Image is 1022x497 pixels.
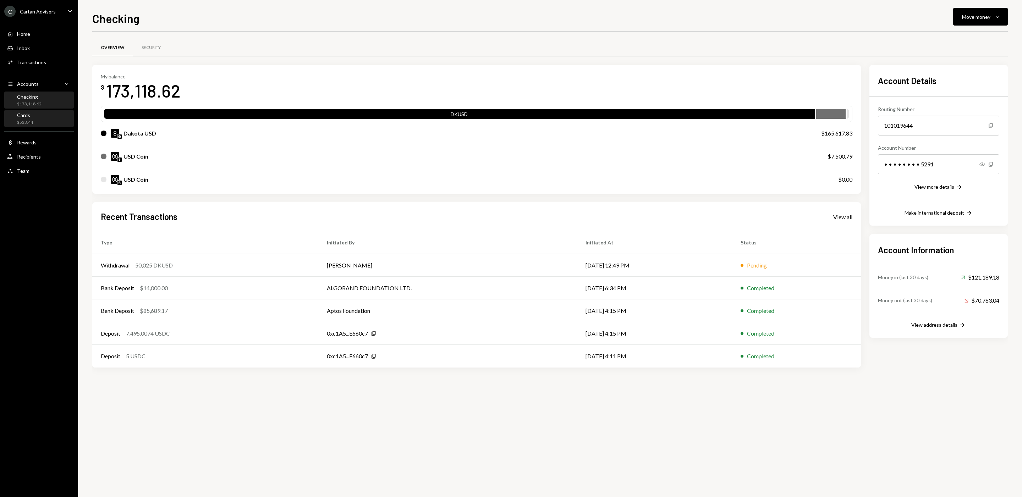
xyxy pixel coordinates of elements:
th: Initiated At [577,231,732,254]
button: View more details [914,183,963,191]
div: $121,189.18 [961,273,999,282]
button: Make international deposit [905,209,973,217]
div: Security [142,45,161,51]
a: Cards$533.44 [4,110,74,127]
td: [PERSON_NAME] [318,254,577,277]
h2: Recent Transactions [101,211,177,222]
div: Bank Deposit [101,307,134,315]
td: [DATE] 4:15 PM [577,299,732,322]
div: Checking [17,94,42,100]
img: DKUSD [111,129,119,138]
div: Money in (last 30 days) [878,274,928,281]
h1: Checking [92,11,139,26]
h2: Account Information [878,244,999,256]
button: Move money [953,8,1008,26]
div: $0.00 [838,175,852,184]
div: DKUSD [104,110,815,120]
td: [DATE] 4:11 PM [577,345,732,368]
div: Bank Deposit [101,284,134,292]
div: • • • • • • • • 5291 [878,154,999,174]
div: 7,495.0074 USDC [126,329,170,338]
div: Completed [747,329,774,338]
div: Cartan Advisors [20,9,56,15]
div: Completed [747,284,774,292]
div: View all [833,214,852,221]
div: My balance [101,73,181,79]
img: ethereum-mainnet [117,158,122,162]
button: View address details [911,321,966,329]
h2: Account Details [878,75,999,87]
div: View address details [911,322,957,328]
div: $7,500.79 [828,152,852,161]
img: base-mainnet [117,134,122,139]
td: [DATE] 12:49 PM [577,254,732,277]
td: [DATE] 4:15 PM [577,322,732,345]
div: Cards [17,112,33,118]
div: Deposit [101,352,120,360]
div: Pending [747,261,767,270]
a: Accounts [4,77,74,90]
div: $70,763.04 [964,296,999,305]
div: Overview [101,45,125,51]
div: C [4,6,16,17]
div: Accounts [17,81,39,87]
div: $ [101,84,104,91]
a: View all [833,213,852,221]
div: Inbox [17,45,30,51]
a: Checking$173,118.62 [4,92,74,109]
div: Make international deposit [905,210,964,216]
div: 0xc1A5...E660c7 [327,352,368,360]
a: Team [4,164,74,177]
div: $533.44 [17,120,33,126]
div: Home [17,31,30,37]
a: Home [4,27,74,40]
div: Routing Number [878,105,999,113]
a: Transactions [4,56,74,68]
a: Recipients [4,150,74,163]
div: Withdrawal [101,261,130,270]
div: Deposit [101,329,120,338]
div: 173,118.62 [106,79,181,102]
div: 5 USDC [126,352,145,360]
div: Transactions [17,59,46,65]
a: Security [133,39,169,57]
td: [DATE] 6:34 PM [577,277,732,299]
div: Completed [747,352,774,360]
img: USDC [111,175,119,184]
td: Aptos Foundation [318,299,577,322]
div: USD Coin [123,152,148,161]
th: Status [732,231,861,254]
div: 50,025 DKUSD [135,261,173,270]
a: Rewards [4,136,74,149]
a: Overview [92,39,133,57]
div: Completed [747,307,774,315]
div: USD Coin [123,175,148,184]
div: Dakota USD [123,129,156,138]
div: Move money [962,13,990,21]
div: Rewards [17,139,37,145]
div: $85,689.17 [140,307,168,315]
div: $173,118.62 [17,101,42,107]
th: Type [92,231,318,254]
th: Initiated By [318,231,577,254]
div: $14,000.00 [140,284,168,292]
a: Inbox [4,42,74,54]
div: Money out (last 30 days) [878,297,932,304]
td: ALGORAND FOUNDATION LTD. [318,277,577,299]
div: Account Number [878,144,999,151]
img: USDC [111,152,119,161]
div: 101019644 [878,116,999,136]
div: Recipients [17,154,41,160]
div: $165,617.83 [821,129,852,138]
img: arbitrum-mainnet [117,181,122,185]
div: View more details [914,184,954,190]
div: 0xc1A5...E660c7 [327,329,368,338]
div: Team [17,168,29,174]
